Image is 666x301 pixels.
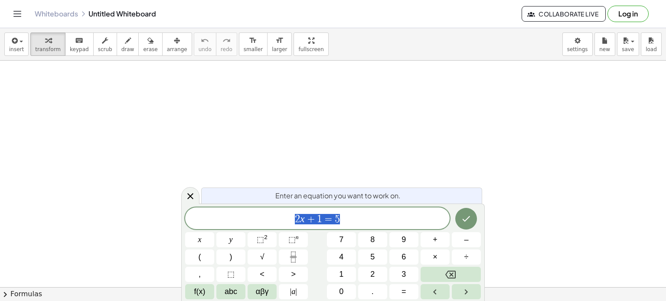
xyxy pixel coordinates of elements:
[617,32,639,56] button: save
[70,46,89,52] span: keypad
[227,269,235,280] span: ⬚
[607,6,649,22] button: Log in
[185,249,214,265] button: (
[185,284,214,299] button: Functions
[402,234,406,246] span: 9
[452,232,481,247] button: Minus
[622,46,634,52] span: save
[433,251,437,263] span: ×
[194,286,206,298] span: f(x)
[433,234,437,246] span: +
[464,251,469,263] span: ÷
[185,232,214,247] button: x
[452,284,481,299] button: Right arrow
[9,46,24,52] span: insert
[641,32,662,56] button: load
[339,251,343,263] span: 4
[402,286,406,298] span: =
[339,234,343,246] span: 7
[421,249,450,265] button: Times
[291,269,296,280] span: >
[370,251,375,263] span: 5
[594,32,615,56] button: new
[216,32,237,56] button: redoredo
[199,269,201,280] span: ,
[370,269,375,280] span: 2
[216,232,245,247] button: y
[222,36,231,46] i: redo
[294,32,328,56] button: fullscreen
[452,249,481,265] button: Divide
[421,284,450,299] button: Left arrow
[244,46,263,52] span: smaller
[389,232,418,247] button: 9
[358,232,387,247] button: 8
[167,46,187,52] span: arrange
[455,208,477,230] button: Done
[298,46,323,52] span: fullscreen
[372,286,374,298] span: .
[327,249,356,265] button: 4
[143,46,157,52] span: erase
[275,191,401,201] span: Enter an equation you want to work on.
[529,10,598,18] span: Collaborate Live
[327,232,356,247] button: 7
[275,36,284,46] i: format_size
[279,284,308,299] button: Absolute value
[295,287,297,296] span: |
[402,251,406,263] span: 6
[421,232,450,247] button: Plus
[260,251,264,263] span: √
[272,46,287,52] span: larger
[358,267,387,282] button: 2
[402,269,406,280] span: 3
[65,32,94,56] button: keyboardkeypad
[279,249,308,265] button: Fraction
[10,7,24,21] button: Toggle navigation
[216,284,245,299] button: Alphabet
[317,214,322,224] span: 1
[389,284,418,299] button: Equals
[562,32,593,56] button: settings
[339,269,343,280] span: 1
[260,269,264,280] span: <
[264,234,268,240] sup: 2
[248,284,277,299] button: Greek alphabet
[30,32,65,56] button: transform
[327,267,356,282] button: 1
[522,6,606,22] button: Collaborate Live
[305,214,317,224] span: +
[296,234,299,240] sup: n
[370,234,375,246] span: 8
[248,249,277,265] button: Square root
[199,251,201,263] span: (
[117,32,139,56] button: draw
[279,267,308,282] button: Greater than
[35,46,61,52] span: transform
[248,267,277,282] button: Less than
[138,32,162,56] button: erase
[389,249,418,265] button: 6
[75,36,83,46] i: keyboard
[389,267,418,282] button: 3
[421,267,481,282] button: Backspace
[230,251,232,263] span: )
[290,287,292,296] span: |
[358,284,387,299] button: .
[257,235,264,244] span: ⬚
[267,32,292,56] button: format_sizelarger
[198,234,202,246] span: x
[35,10,78,18] a: Whiteboards
[225,286,237,298] span: abc
[599,46,610,52] span: new
[567,46,588,52] span: settings
[93,32,117,56] button: scrub
[322,214,335,224] span: =
[327,284,356,299] button: 0
[358,249,387,265] button: 5
[221,46,232,52] span: redo
[300,213,305,224] var: x
[121,46,134,52] span: draw
[256,286,269,298] span: αβγ
[288,235,296,244] span: ⬚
